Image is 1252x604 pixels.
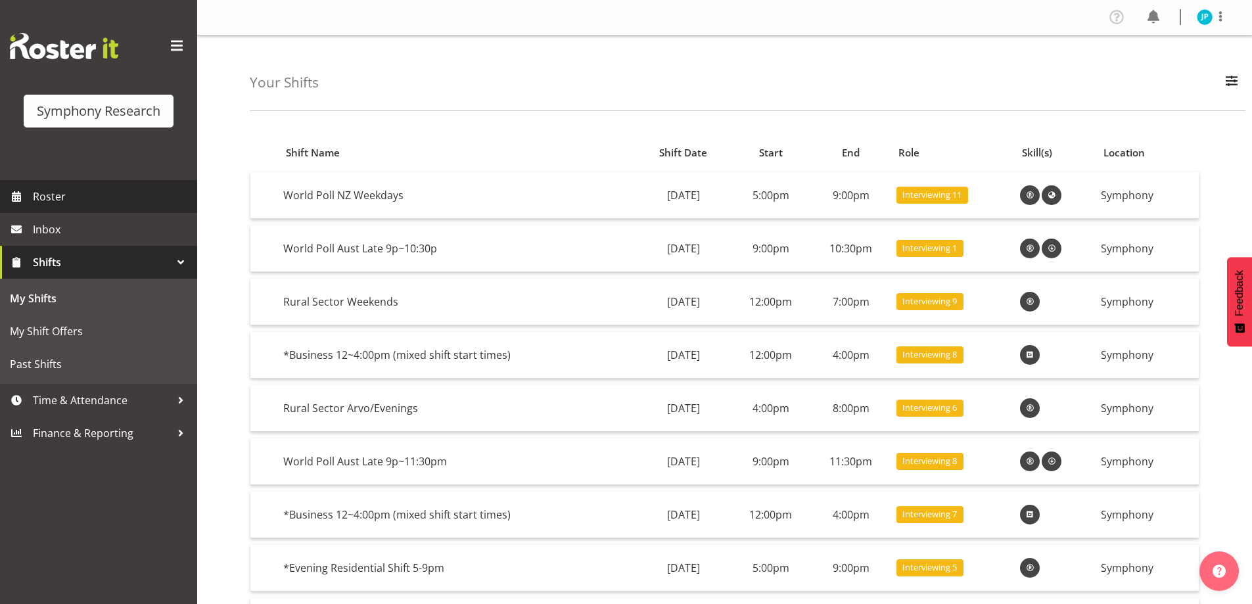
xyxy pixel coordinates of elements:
[1213,565,1226,578] img: help-xxl-2.png
[1096,438,1199,485] td: Symphony
[902,189,962,201] span: Interviewing 11
[636,438,731,485] td: [DATE]
[1096,279,1199,325] td: Symphony
[636,492,731,538] td: [DATE]
[250,75,319,90] h4: Your Shifts
[1096,545,1199,592] td: Symphony
[898,145,919,160] span: Role
[636,385,731,432] td: [DATE]
[902,561,957,574] span: Interviewing 5
[278,279,636,325] td: Rural Sector Weekends
[1103,145,1145,160] span: Location
[1234,270,1245,316] span: Feedback
[811,545,891,592] td: 9:00pm
[659,145,707,160] span: Shift Date
[278,172,636,219] td: World Poll NZ Weekdays
[811,385,891,432] td: 8:00pm
[278,438,636,485] td: World Poll Aust Late 9p~11:30pm
[811,332,891,379] td: 4:00pm
[3,348,194,381] a: Past Shifts
[10,33,118,59] img: Rosterit website logo
[33,390,171,410] span: Time & Attendance
[731,492,811,538] td: 12:00pm
[759,145,783,160] span: Start
[10,289,187,308] span: My Shifts
[636,545,731,592] td: [DATE]
[278,545,636,592] td: *Evening Residential Shift 5-9pm
[278,492,636,538] td: *Business 12~4:00pm (mixed shift start times)
[636,279,731,325] td: [DATE]
[3,315,194,348] a: My Shift Offers
[731,225,811,272] td: 9:00pm
[731,545,811,592] td: 5:00pm
[1096,225,1199,272] td: Symphony
[811,492,891,538] td: 4:00pm
[33,187,191,206] span: Roster
[731,172,811,219] td: 5:00pm
[278,332,636,379] td: *Business 12~4:00pm (mixed shift start times)
[902,348,957,361] span: Interviewing 8
[842,145,860,160] span: End
[902,402,957,414] span: Interviewing 6
[902,508,957,521] span: Interviewing 7
[811,225,891,272] td: 10:30pm
[10,354,187,374] span: Past Shifts
[731,385,811,432] td: 4:00pm
[37,101,160,121] div: Symphony Research
[3,282,194,315] a: My Shifts
[286,145,340,160] span: Shift Name
[636,332,731,379] td: [DATE]
[1227,257,1252,346] button: Feedback - Show survey
[902,295,957,308] span: Interviewing 9
[731,332,811,379] td: 12:00pm
[636,172,731,219] td: [DATE]
[636,225,731,272] td: [DATE]
[33,220,191,239] span: Inbox
[1096,332,1199,379] td: Symphony
[1096,172,1199,219] td: Symphony
[902,242,957,254] span: Interviewing 1
[33,423,171,443] span: Finance & Reporting
[731,438,811,485] td: 9:00pm
[1096,385,1199,432] td: Symphony
[1218,68,1245,97] button: Filter Employees
[902,455,957,467] span: Interviewing 8
[33,252,171,272] span: Shifts
[731,279,811,325] td: 12:00pm
[10,321,187,341] span: My Shift Offers
[811,279,891,325] td: 7:00pm
[278,225,636,272] td: World Poll Aust Late 9p~10:30p
[1197,9,1213,25] img: jake-pringle11873.jpg
[278,385,636,432] td: Rural Sector Arvo/Evenings
[1022,145,1052,160] span: Skill(s)
[811,172,891,219] td: 9:00pm
[1096,492,1199,538] td: Symphony
[811,438,891,485] td: 11:30pm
